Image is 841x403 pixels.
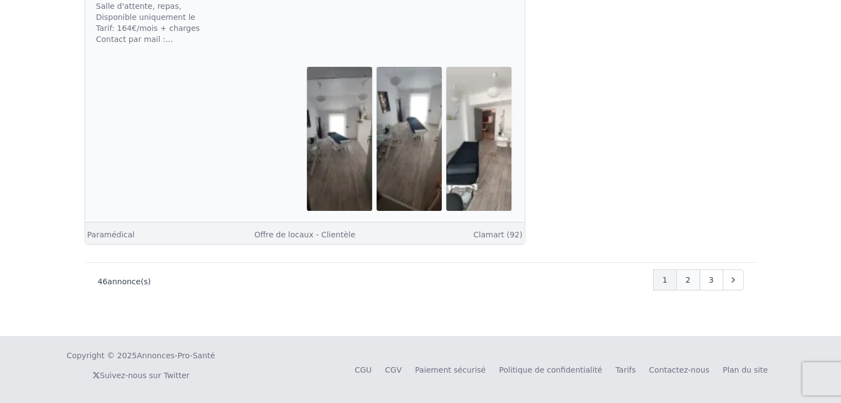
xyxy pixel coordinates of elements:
[385,365,401,374] a: CGV
[686,274,691,285] span: 2
[654,269,744,290] nav: Pagination
[92,371,190,380] a: Suivez-nous sur Twitter
[137,350,215,361] a: Annonces-Pro-Santé
[98,277,108,286] span: 46
[415,365,485,374] a: Paiement sécurisé
[354,365,372,374] a: CGU
[615,365,636,374] a: Tarifs
[87,230,135,239] a: Paramédical
[709,274,714,285] span: 3
[98,276,151,287] p: annonce(s)
[67,350,215,361] div: Copyright © 2025
[473,230,523,239] a: Clamart (92)
[649,365,709,374] a: Contactez-nous
[446,67,511,211] img: cabinet samedi Clamart centre
[307,67,372,211] img: cabinet samedi Clamart centre
[723,365,768,374] a: Plan du site
[662,274,667,285] span: 1
[377,67,442,211] img: cabinet samedi Clamart centre
[254,230,356,239] a: Offre de locaux - Clientèle
[499,365,602,374] a: Politique de confidentialité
